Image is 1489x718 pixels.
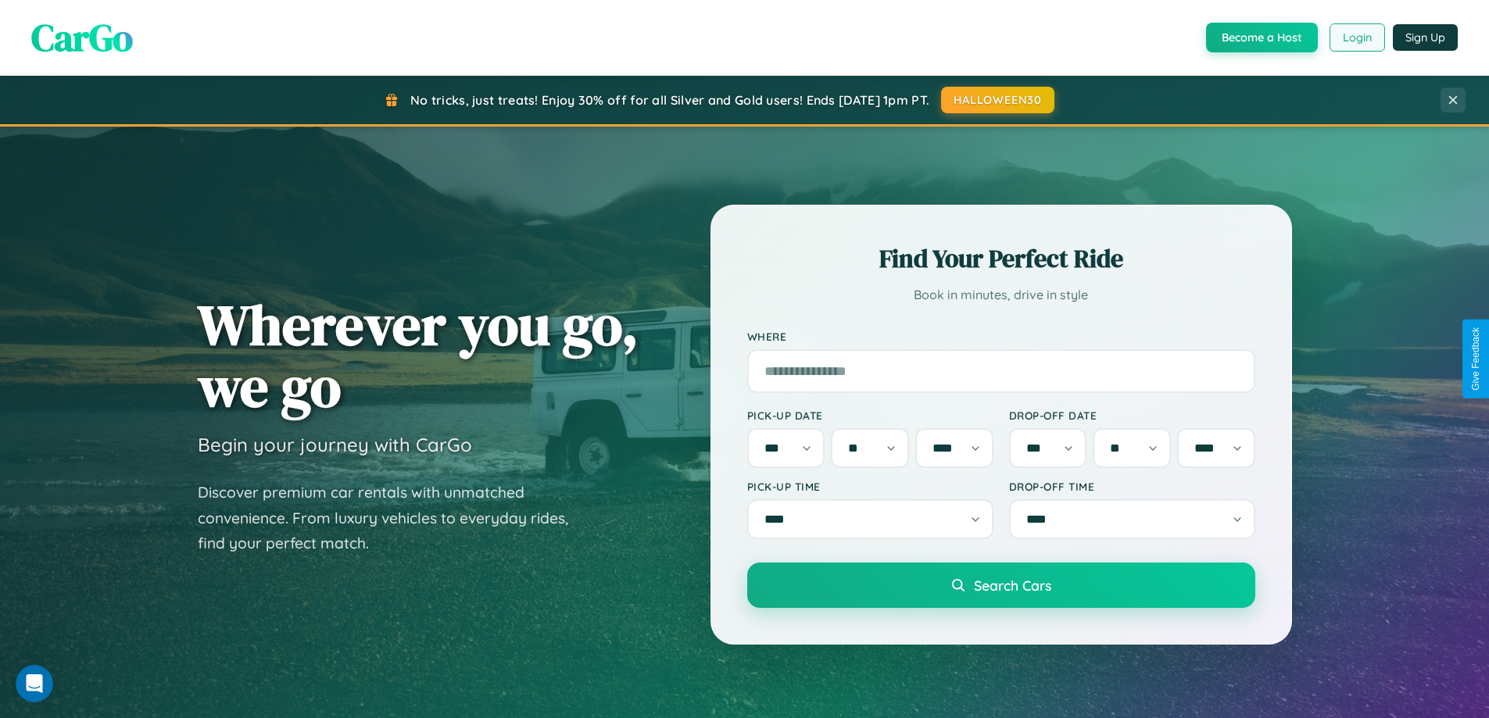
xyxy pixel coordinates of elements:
[1206,23,1318,52] button: Become a Host
[198,480,589,556] p: Discover premium car rentals with unmatched convenience. From luxury vehicles to everyday rides, ...
[1470,327,1481,391] div: Give Feedback
[747,241,1255,276] h2: Find Your Perfect Ride
[410,92,929,108] span: No tricks, just treats! Enjoy 30% off for all Silver and Gold users! Ends [DATE] 1pm PT.
[1009,409,1255,422] label: Drop-off Date
[1009,480,1255,493] label: Drop-off Time
[747,563,1255,608] button: Search Cars
[747,330,1255,343] label: Where
[1393,24,1458,51] button: Sign Up
[198,433,472,456] h3: Begin your journey with CarGo
[747,480,993,493] label: Pick-up Time
[1330,23,1385,52] button: Login
[31,12,133,63] span: CarGo
[16,665,53,702] iframe: Intercom live chat
[941,87,1054,113] button: HALLOWEEN30
[747,409,993,422] label: Pick-up Date
[747,284,1255,306] p: Book in minutes, drive in style
[974,577,1051,594] span: Search Cars
[198,294,639,417] h1: Wherever you go, we go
